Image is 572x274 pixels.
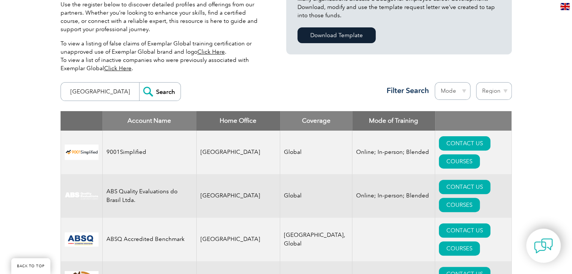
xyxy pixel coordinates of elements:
td: 9001Simplified [102,131,196,174]
td: [GEOGRAPHIC_DATA], Global [280,218,352,261]
th: Coverage: activate to sort column ascending [280,111,352,131]
a: CONTACT US [439,180,490,194]
p: To view a listing of false claims of Exemplar Global training certification or unapproved use of ... [61,39,264,72]
a: CONTACT US [439,136,490,151]
td: ABSQ Accredited Benchmark [102,218,196,261]
a: Download Template [297,27,376,43]
td: ABS Quality Evaluations do Brasil Ltda. [102,174,196,218]
th: Home Office: activate to sort column ascending [196,111,280,131]
a: Click Here [197,48,225,55]
td: Global [280,174,352,218]
p: Use the register below to discover detailed profiles and offerings from our partners. Whether you... [61,0,264,33]
th: : activate to sort column ascending [435,111,511,131]
th: Mode of Training: activate to sort column ascending [352,111,435,131]
h3: Filter Search [382,86,429,95]
td: Online; In-person; Blended [352,131,435,174]
td: [GEOGRAPHIC_DATA] [196,174,280,218]
img: c92924ac-d9bc-ea11-a814-000d3a79823d-logo.jpg [65,192,99,200]
th: Account Name: activate to sort column descending [102,111,196,131]
img: cc24547b-a6e0-e911-a812-000d3a795b83-logo.png [65,232,99,247]
td: Online; In-person; Blended [352,174,435,218]
img: en [560,3,570,10]
a: Click Here [104,65,132,72]
td: [GEOGRAPHIC_DATA] [196,218,280,261]
td: [GEOGRAPHIC_DATA] [196,131,280,174]
a: COURSES [439,241,480,256]
a: COURSES [439,154,480,169]
a: CONTACT US [439,223,490,238]
input: Search [139,83,181,101]
td: Global [280,131,352,174]
img: 37c9c059-616f-eb11-a812-002248153038-logo.png [65,145,99,160]
a: COURSES [439,198,480,212]
a: BACK TO TOP [11,258,50,274]
img: contact-chat.png [534,236,553,255]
